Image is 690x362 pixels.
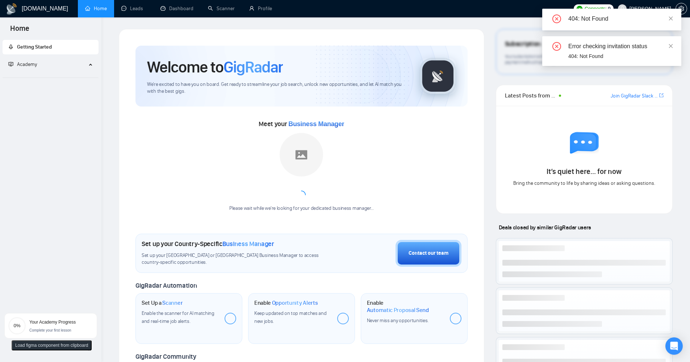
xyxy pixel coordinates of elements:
span: We're excited to have you on board. Get ready to streamline your job search, unlock new opportuni... [147,81,408,95]
span: Automatic Proposal Send [367,307,429,314]
span: Getting Started [17,44,52,50]
a: userProfile [249,5,272,12]
span: close-circle [552,14,561,23]
img: gigradar-logo.png [420,58,456,94]
span: loading [296,190,307,200]
span: 9 [608,5,611,13]
span: fund-projection-screen [8,62,13,67]
span: rocket [8,44,13,49]
span: Opportunity Alerts [272,299,318,307]
li: Academy Homepage [3,75,99,79]
a: searchScanner [208,5,235,12]
img: logo [6,3,17,15]
span: Never miss any opportunities. [367,317,428,324]
div: Contact our team [409,249,448,257]
a: export [659,92,664,99]
div: 404: Not Found [568,14,673,23]
span: export [659,92,664,98]
span: Business Manager [222,240,274,248]
li: Getting Started [3,40,99,54]
span: close [668,16,673,21]
a: messageLeads [121,5,146,12]
span: close-circle [552,42,561,51]
span: GigRadar Community [135,353,196,361]
img: empty chat [570,132,599,161]
span: Latest Posts from the GigRadar Community [505,91,557,100]
h1: Set Up a [142,299,183,307]
img: upwork-logo.png [577,6,582,12]
span: It’s quiet here... for now [547,167,622,176]
div: 404: Not Found [568,52,673,60]
h1: Welcome to [147,57,283,77]
span: close [668,43,673,49]
span: Connects: [585,5,606,13]
h1: Enable [254,299,318,307]
span: Scanner [162,299,183,307]
div: Please wait while we're looking for your dedicated business manager... [225,205,378,212]
span: 0% [8,323,26,328]
button: Contact our team [396,240,461,267]
span: Subscription [505,38,541,50]
h1: Set up your Country-Specific [142,240,274,248]
span: Your subscription will be renewed. To keep things running smoothly, make sure your payment method... [505,54,653,65]
span: Home [4,23,35,38]
span: Keep updated on top matches and new jobs. [254,310,327,324]
div: Error checking invitation status [568,42,673,51]
span: Academy [8,61,37,67]
span: Bring the community to life by sharing ideas or asking questions. [513,180,655,186]
span: GigRadar [223,57,283,77]
a: dashboardDashboard [160,5,193,12]
span: GigRadar Automation [135,282,197,290]
a: Join GigRadar Slack Community [611,92,658,100]
span: Enable the scanner for AI matching and real-time job alerts. [142,310,214,324]
span: Your Academy Progress [29,320,76,325]
span: Meet your [259,120,344,128]
div: Open Intercom Messenger [665,337,683,355]
button: setting [676,3,687,14]
span: Deals closed by similar GigRadar users [496,221,594,234]
a: homeHome [85,5,107,12]
span: Academy [17,61,37,67]
span: Complete your first lesson [29,328,71,332]
span: Set up your [GEOGRAPHIC_DATA] or [GEOGRAPHIC_DATA] Business Manager to access country-specific op... [142,252,334,266]
span: user [620,6,625,11]
span: Business Manager [288,120,344,128]
img: placeholder.png [280,133,323,176]
a: setting [676,6,687,12]
h1: Enable [367,299,444,313]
